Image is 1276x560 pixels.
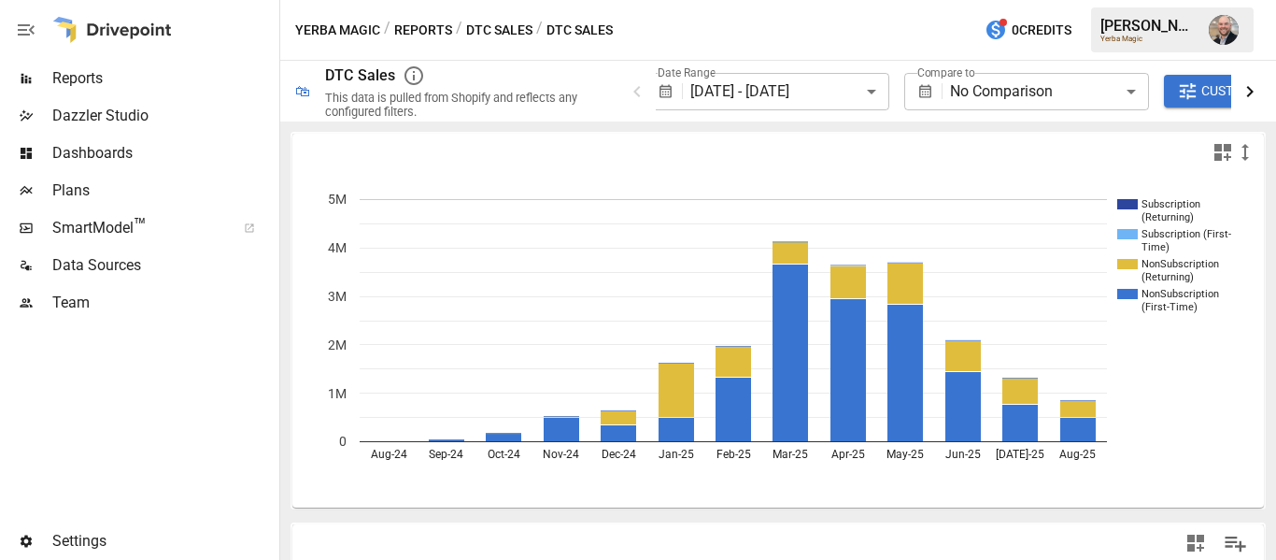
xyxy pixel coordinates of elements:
[1141,271,1194,283] text: (Returning)
[977,13,1079,48] button: 0Credits
[917,65,975,80] label: Compare to
[325,66,395,84] div: DTC Sales
[134,214,147,237] span: ™
[773,448,808,461] text: Mar-25
[1059,448,1096,461] text: Aug-25
[602,448,636,461] text: Dec-24
[325,91,603,119] div: This data is pulled from Shopify and reflects any configured filters.
[659,448,694,461] text: Jan-25
[886,448,924,461] text: May-25
[1198,4,1250,56] button: Dustin Jacobson
[328,289,347,304] text: 3M
[295,82,310,100] div: 🛍
[690,73,888,110] div: [DATE] - [DATE]
[950,73,1148,110] div: No Comparison
[488,448,520,461] text: Oct-24
[456,19,462,42] div: /
[328,192,347,207] text: 5M
[466,19,532,42] button: DTC Sales
[52,217,223,239] span: SmartModel
[394,19,452,42] button: Reports
[52,254,276,277] span: Data Sources
[1141,258,1219,270] text: NonSubscription
[52,292,276,314] span: Team
[52,530,276,553] span: Settings
[996,448,1044,461] text: [DATE]-25
[831,448,865,461] text: Apr-25
[1141,241,1170,253] text: Time)
[429,448,463,461] text: Sep-24
[716,448,751,461] text: Feb-25
[543,448,579,461] text: Nov-24
[52,179,276,202] span: Plans
[658,65,716,80] label: Date Range
[52,142,276,165] span: Dashboards
[52,67,276,90] span: Reports
[945,448,981,461] text: Jun-25
[339,434,347,449] text: 0
[328,386,347,401] text: 1M
[1141,198,1200,210] text: Subscription
[1141,301,1198,313] text: (First-Time)
[292,171,1250,508] svg: A chart.
[52,105,276,127] span: Dazzler Studio
[328,337,347,352] text: 2M
[1100,17,1198,35] div: [PERSON_NAME]
[1141,288,1219,300] text: NonSubscription
[371,448,407,461] text: Aug-24
[1141,228,1231,240] text: Subscription (First-
[1012,19,1071,42] span: 0 Credits
[1209,15,1239,45] img: Dustin Jacobson
[1100,35,1198,43] div: Yerba Magic
[1201,79,1272,103] span: Customize
[1141,211,1194,223] text: (Returning)
[536,19,543,42] div: /
[328,240,347,255] text: 4M
[384,19,390,42] div: /
[295,19,380,42] button: Yerba Magic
